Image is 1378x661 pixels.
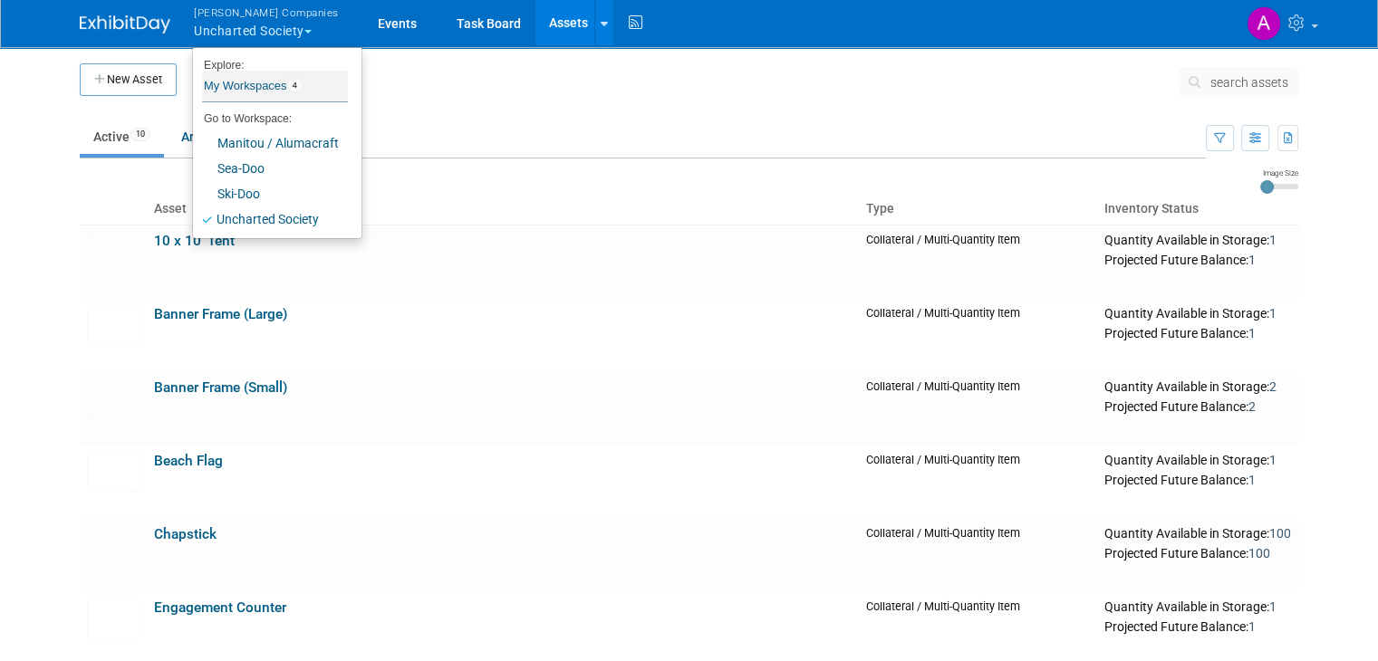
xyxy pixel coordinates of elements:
[859,519,1097,592] td: Collateral / Multi-Quantity Item
[193,206,348,232] a: Uncharted Society
[1269,599,1277,614] span: 1
[1179,68,1298,97] button: search assets
[193,181,348,206] a: Ski-Doo
[1248,473,1256,487] span: 1
[1104,379,1291,396] div: Quantity Available in Storage:
[1269,233,1277,247] span: 1
[1104,469,1291,489] div: Projected Future Balance:
[130,128,150,141] span: 10
[154,526,217,542] a: Chapstick
[1260,168,1298,178] div: Image Size
[154,453,223,469] a: Beach Flag
[1248,399,1256,414] span: 2
[859,372,1097,445] td: Collateral / Multi-Quantity Item
[1269,453,1277,467] span: 1
[154,599,286,616] a: Engagement Counter
[1104,453,1291,469] div: Quantity Available in Storage:
[168,120,246,154] a: Archived
[147,194,859,225] th: Asset
[193,156,348,181] a: Sea-Doo
[286,78,302,92] span: 4
[1104,322,1291,342] div: Projected Future Balance:
[1248,326,1256,340] span: 1
[80,15,170,34] img: ExhibitDay
[194,3,339,22] span: [PERSON_NAME] Companies
[859,445,1097,519] td: Collateral / Multi-Quantity Item
[193,54,348,71] li: Explore:
[1269,526,1291,541] span: 100
[1269,306,1277,321] span: 1
[80,63,177,96] button: New Asset
[859,194,1097,225] th: Type
[1104,249,1291,269] div: Projected Future Balance:
[1210,75,1288,90] span: search assets
[154,306,287,322] a: Banner Frame (Large)
[1104,306,1291,322] div: Quantity Available in Storage:
[193,130,348,156] a: Manitou / Alumacraft
[1104,526,1291,542] div: Quantity Available in Storage:
[1104,233,1291,249] div: Quantity Available in Storage:
[80,120,164,154] a: Active10
[859,299,1097,372] td: Collateral / Multi-Quantity Item
[154,379,287,396] a: Banner Frame (Small)
[1269,379,1277,394] span: 2
[1104,542,1291,562] div: Projected Future Balance:
[1248,619,1256,634] span: 1
[193,107,348,130] li: Go to Workspace:
[859,225,1097,299] td: Collateral / Multi-Quantity Item
[1248,546,1270,560] span: 100
[202,71,348,101] a: My Workspaces4
[1104,616,1291,636] div: Projected Future Balance:
[154,233,235,249] a: 10 x 10' Tent
[1248,253,1256,267] span: 1
[1247,6,1281,41] img: Anthony Stern
[1104,396,1291,416] div: Projected Future Balance:
[1104,599,1291,616] div: Quantity Available in Storage:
